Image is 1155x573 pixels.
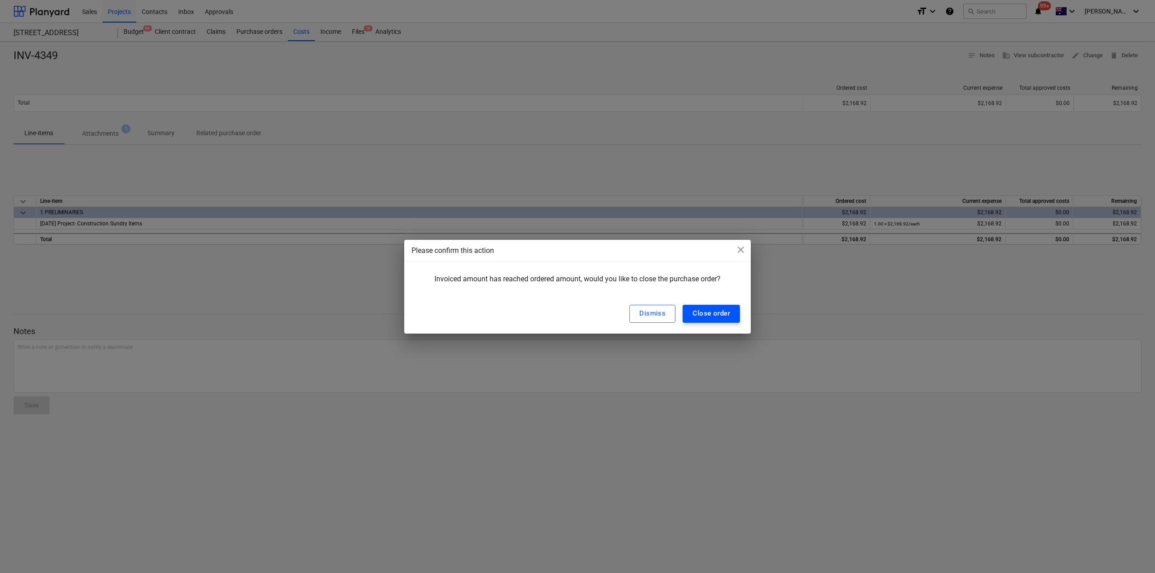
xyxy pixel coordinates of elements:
div: Dismiss [639,307,665,319]
div: Close order [693,307,730,319]
iframe: Chat Widget [1110,530,1155,573]
div: close [735,244,746,258]
button: Dismiss [629,305,675,323]
span: close [735,244,746,255]
div: Please confirm this action [411,245,744,256]
button: Close order [683,305,740,323]
div: Invoiced amount has reached ordered amount, would you like to close the purchase order? [415,275,740,290]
